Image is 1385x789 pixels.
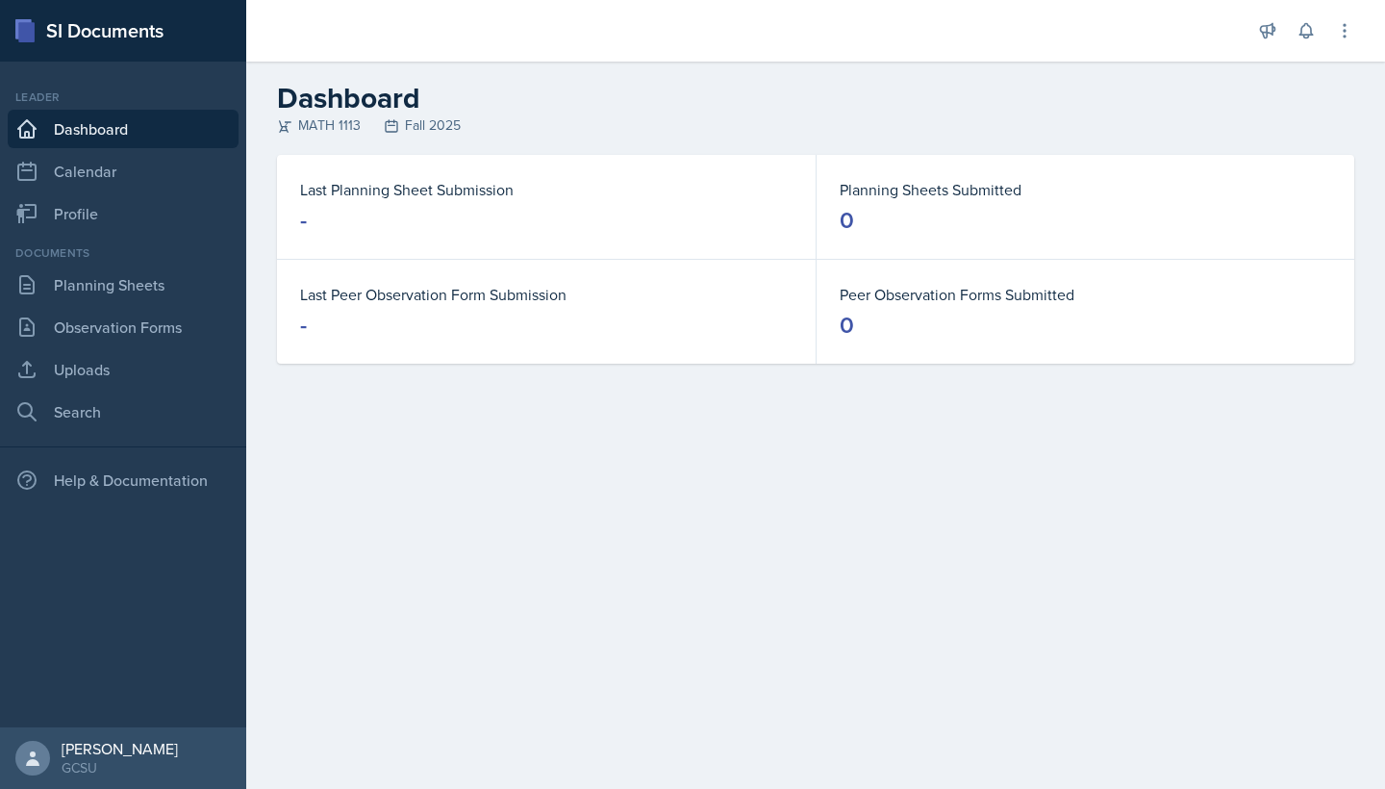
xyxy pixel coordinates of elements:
[8,350,239,389] a: Uploads
[8,393,239,431] a: Search
[840,310,854,341] div: 0
[840,205,854,236] div: 0
[62,758,178,777] div: GCSU
[300,310,307,341] div: -
[300,283,793,306] dt: Last Peer Observation Form Submission
[300,205,307,236] div: -
[62,739,178,758] div: [PERSON_NAME]
[840,283,1331,306] dt: Peer Observation Forms Submitted
[8,266,239,304] a: Planning Sheets
[300,178,793,201] dt: Last Planning Sheet Submission
[8,89,239,106] div: Leader
[8,461,239,499] div: Help & Documentation
[8,194,239,233] a: Profile
[277,115,1354,136] div: MATH 1113 Fall 2025
[840,178,1331,201] dt: Planning Sheets Submitted
[8,244,239,262] div: Documents
[277,81,1354,115] h2: Dashboard
[8,110,239,148] a: Dashboard
[8,152,239,191] a: Calendar
[8,308,239,346] a: Observation Forms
